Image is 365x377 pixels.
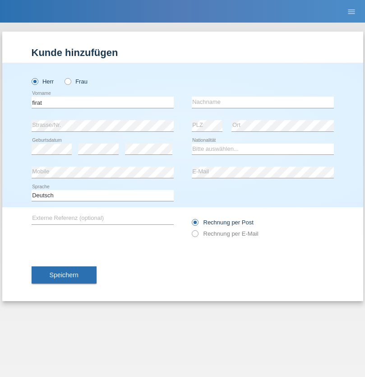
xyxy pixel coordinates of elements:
[65,78,70,84] input: Frau
[50,271,79,279] span: Speichern
[192,219,198,230] input: Rechnung per Post
[192,230,259,237] label: Rechnung per E-Mail
[32,47,334,58] h1: Kunde hinzufügen
[32,266,97,284] button: Speichern
[342,9,360,14] a: menu
[32,78,54,85] label: Herr
[65,78,88,85] label: Frau
[347,7,356,16] i: menu
[192,219,254,226] label: Rechnung per Post
[192,230,198,242] input: Rechnung per E-Mail
[32,78,37,84] input: Herr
